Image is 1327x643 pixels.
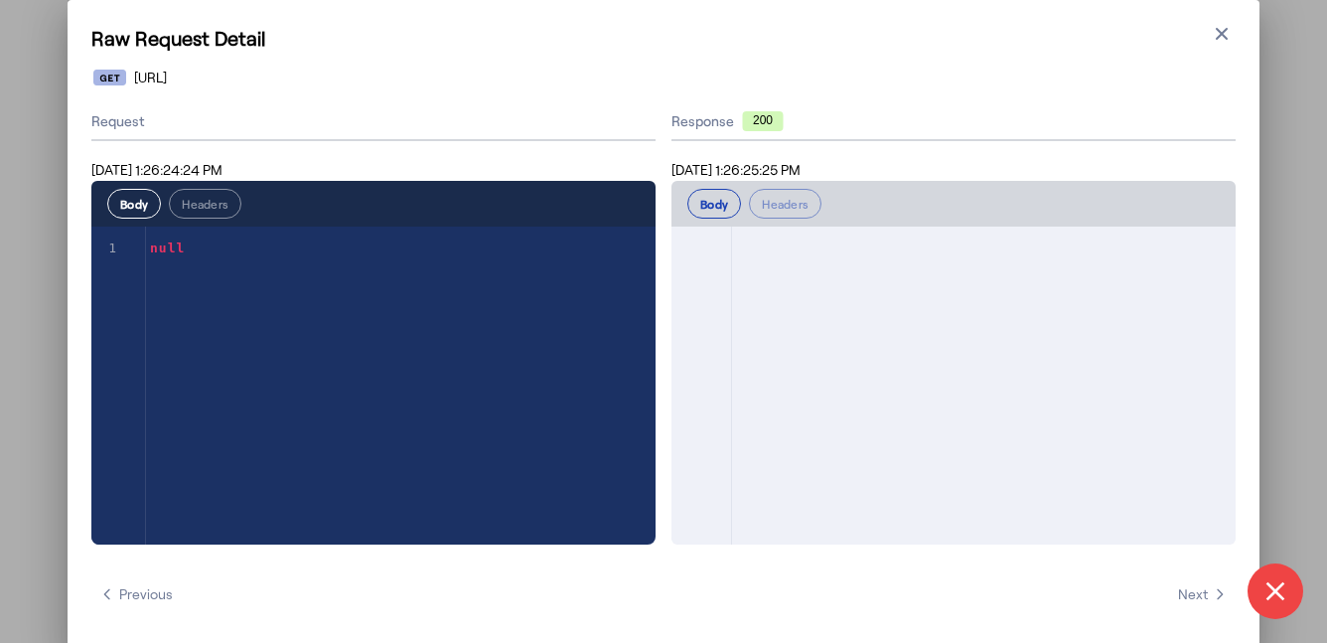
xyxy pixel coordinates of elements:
button: Previous [91,576,181,612]
text: 200 [753,113,773,127]
button: Next [1170,576,1236,612]
button: Body [687,189,741,219]
h1: Raw Request Detail [91,24,1236,52]
button: Body [107,189,161,219]
span: Previous [99,584,173,604]
span: Next [1178,584,1228,604]
span: [DATE] 1:26:25:25 PM [671,161,801,178]
span: null [150,241,185,255]
button: Headers [169,189,241,219]
div: Request [91,103,656,141]
div: 1 [91,239,120,258]
div: Response [671,111,1236,131]
button: Headers [749,189,821,219]
span: [DATE] 1:26:24:24 PM [91,161,222,178]
span: [URL] [134,68,167,87]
